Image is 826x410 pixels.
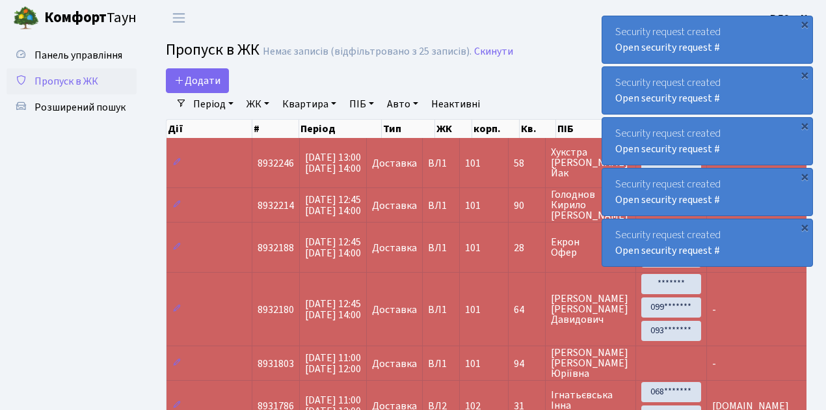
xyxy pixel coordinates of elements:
span: 8931803 [258,357,294,371]
th: ПІБ [556,120,645,138]
span: ВЛ1 [428,243,454,253]
span: ВЛ1 [428,305,454,315]
a: Квартира [277,93,341,115]
th: Дії [167,120,252,138]
span: [DATE] 12:45 [DATE] 14:00 [305,193,361,218]
span: 8932246 [258,156,294,171]
span: 101 [465,156,481,171]
a: Open security request # [615,40,720,55]
span: 101 [465,241,481,255]
a: Open security request # [615,142,720,156]
a: Панель управління [7,42,137,68]
th: Кв. [520,120,556,138]
span: ВЛ1 [428,158,454,169]
span: - [712,303,716,317]
div: × [798,119,811,132]
span: 94 [514,359,540,369]
b: Комфорт [44,7,107,28]
th: Тип [382,120,435,138]
div: Security request created [602,169,812,215]
th: Період [299,120,382,138]
div: × [798,68,811,81]
a: ЖК [241,93,274,115]
b: ВЛ2 -. К. [770,11,810,25]
span: [DATE] 12:45 [DATE] 14:00 [305,297,361,322]
span: 28 [514,243,540,253]
a: Авто [382,93,423,115]
span: - [712,357,716,371]
a: ВЛ2 -. К. [770,10,810,26]
span: Хукстра [PERSON_NAME] Йак [551,147,630,178]
div: Security request created [602,118,812,165]
span: ВЛ1 [428,359,454,369]
div: Security request created [602,219,812,266]
a: Open security request # [615,91,720,105]
th: ЖК [435,120,472,138]
span: 58 [514,158,540,169]
span: Розширений пошук [34,100,126,115]
span: 64 [514,305,540,315]
span: Доставка [372,200,417,211]
div: × [798,221,811,234]
button: Переключити навігацію [163,7,195,29]
span: [DATE] 11:00 [DATE] 12:00 [305,351,361,376]
a: Пропуск в ЖК [7,68,137,94]
span: Доставка [372,243,417,253]
span: Панель управління [34,48,122,62]
div: × [798,170,811,183]
span: 101 [465,357,481,371]
a: Період [188,93,239,115]
a: Розширений пошук [7,94,137,120]
a: Додати [166,68,229,93]
span: [DATE] 12:45 [DATE] 14:00 [305,235,361,260]
a: ПІБ [344,93,379,115]
th: корп. [472,120,520,138]
span: 101 [465,198,481,213]
span: 90 [514,200,540,211]
th: # [252,120,299,138]
span: 8932180 [258,303,294,317]
a: Open security request # [615,193,720,207]
span: 8932188 [258,241,294,255]
a: Неактивні [426,93,485,115]
div: × [798,18,811,31]
span: Доставка [372,158,417,169]
a: Open security request # [615,243,720,258]
span: [PERSON_NAME] [PERSON_NAME] Давидович [551,294,630,325]
div: Security request created [602,67,812,114]
span: ВЛ1 [428,200,454,211]
span: [DATE] 13:00 [DATE] 14:00 [305,150,361,176]
span: Екрон Офер [551,237,630,258]
div: Security request created [602,16,812,63]
span: [PERSON_NAME] [PERSON_NAME] Юріївна [551,348,630,379]
span: Пропуск в ЖК [34,74,98,89]
span: Голоднов Кирило [PERSON_NAME] [551,189,630,221]
span: Пропуск в ЖК [166,38,260,61]
a: Скинути [474,46,513,58]
div: Немає записів (відфільтровано з 25 записів). [263,46,472,58]
img: logo.png [13,5,39,31]
span: Таун [44,7,137,29]
span: 101 [465,303,481,317]
span: Доставка [372,305,417,315]
span: Додати [174,74,220,88]
span: 8932214 [258,198,294,213]
span: Доставка [372,359,417,369]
